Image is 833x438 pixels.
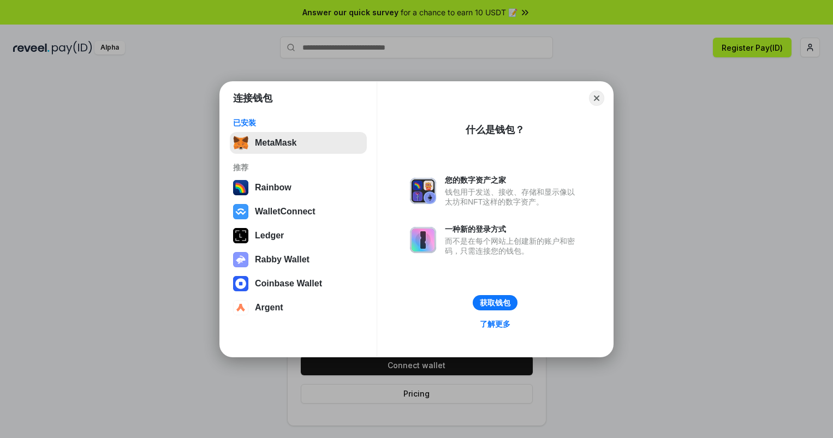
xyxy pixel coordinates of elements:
div: 而不是在每个网站上创建新的账户和密码，只需连接您的钱包。 [445,236,580,256]
button: Rabby Wallet [230,249,367,271]
div: Coinbase Wallet [255,279,322,289]
img: svg+xml,%3Csvg%20width%3D%2228%22%20height%3D%2228%22%20viewBox%3D%220%200%2028%2028%22%20fill%3D... [233,276,248,291]
div: 您的数字资产之家 [445,175,580,185]
div: 什么是钱包？ [466,123,525,136]
img: svg+xml,%3Csvg%20width%3D%22120%22%20height%3D%22120%22%20viewBox%3D%220%200%20120%20120%22%20fil... [233,180,248,195]
img: svg+xml,%3Csvg%20xmlns%3D%22http%3A%2F%2Fwww.w3.org%2F2000%2Fsvg%22%20fill%3D%22none%22%20viewBox... [410,227,436,253]
div: 推荐 [233,163,364,172]
button: Close [589,91,604,106]
button: Ledger [230,225,367,247]
div: 一种新的登录方式 [445,224,580,234]
div: Rabby Wallet [255,255,310,265]
button: MetaMask [230,132,367,154]
div: Rainbow [255,183,291,193]
button: Rainbow [230,177,367,199]
a: 了解更多 [473,317,517,331]
div: 已安装 [233,118,364,128]
button: Coinbase Wallet [230,273,367,295]
button: Argent [230,297,367,319]
div: 获取钱包 [480,298,510,308]
div: Argent [255,303,283,313]
div: WalletConnect [255,207,316,217]
img: svg+xml,%3Csvg%20xmlns%3D%22http%3A%2F%2Fwww.w3.org%2F2000%2Fsvg%22%20width%3D%2228%22%20height%3... [233,228,248,243]
button: 获取钱包 [473,295,517,310]
img: svg+xml,%3Csvg%20xmlns%3D%22http%3A%2F%2Fwww.w3.org%2F2000%2Fsvg%22%20fill%3D%22none%22%20viewBox... [233,252,248,267]
h1: 连接钱包 [233,92,272,105]
img: svg+xml,%3Csvg%20xmlns%3D%22http%3A%2F%2Fwww.w3.org%2F2000%2Fsvg%22%20fill%3D%22none%22%20viewBox... [410,178,436,204]
img: svg+xml,%3Csvg%20fill%3D%22none%22%20height%3D%2233%22%20viewBox%3D%220%200%2035%2033%22%20width%... [233,135,248,151]
div: 钱包用于发送、接收、存储和显示像以太坊和NFT这样的数字资产。 [445,187,580,207]
div: 了解更多 [480,319,510,329]
img: svg+xml,%3Csvg%20width%3D%2228%22%20height%3D%2228%22%20viewBox%3D%220%200%2028%2028%22%20fill%3D... [233,204,248,219]
div: Ledger [255,231,284,241]
img: svg+xml,%3Csvg%20width%3D%2228%22%20height%3D%2228%22%20viewBox%3D%220%200%2028%2028%22%20fill%3D... [233,300,248,315]
button: WalletConnect [230,201,367,223]
div: MetaMask [255,138,296,148]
